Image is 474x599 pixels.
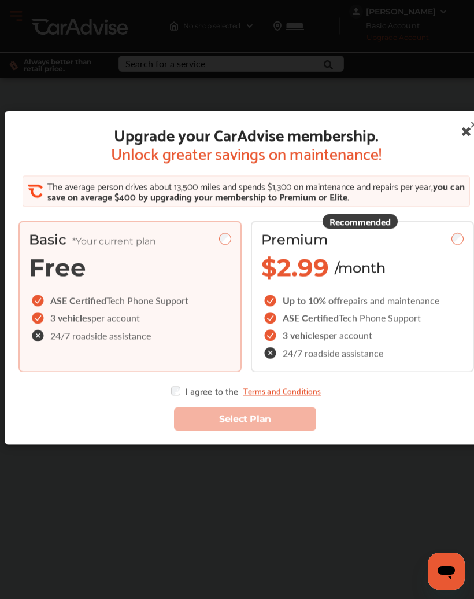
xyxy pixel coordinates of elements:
[339,311,421,325] span: Tech Phone Support
[106,294,188,307] span: Tech Phone Support
[29,253,86,283] span: Free
[261,231,328,248] span: Premium
[32,295,46,307] img: checkIcon.6d469ec1.svg
[50,311,91,325] span: 3 vehicles
[47,178,433,194] span: The average person drives about 13,500 miles and spends $1,300 on maintenance and repairs per year,
[111,144,382,162] span: Unlock greater savings on maintenance!
[29,231,156,248] span: Basic
[111,125,382,144] span: Upgrade your CarAdvise membership.
[50,331,151,340] span: 24/7 roadside assistance
[72,236,156,247] span: *Your current plan
[261,253,329,283] span: $2.99
[264,313,278,324] img: checkIcon.6d469ec1.svg
[243,387,321,396] a: Terms and Conditions
[335,259,386,276] span: /month
[283,294,340,307] span: Up to 10% off
[50,294,106,307] span: ASE Certified
[47,178,465,204] span: you can save on average $400 by upgrading your membership to Premium or Elite.
[324,329,372,342] span: per account
[91,311,140,325] span: per account
[32,313,46,324] img: checkIcon.6d469ec1.svg
[283,311,339,325] span: ASE Certified
[340,294,439,307] span: repairs and maintenance
[264,295,278,307] img: checkIcon.6d469ec1.svg
[283,329,324,342] span: 3 vehicles
[171,387,321,396] div: I agree to the
[428,553,465,590] iframe: Button to launch messaging window, conversation in progress
[32,330,46,342] img: check-cross-icon.c68f34ea.svg
[323,214,398,229] div: Recommended
[264,330,278,341] img: checkIcon.6d469ec1.svg
[283,348,383,358] span: 24/7 roadside assistance
[264,347,278,359] img: check-cross-icon.c68f34ea.svg
[28,184,43,199] img: CA_CheckIcon.cf4f08d4.svg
